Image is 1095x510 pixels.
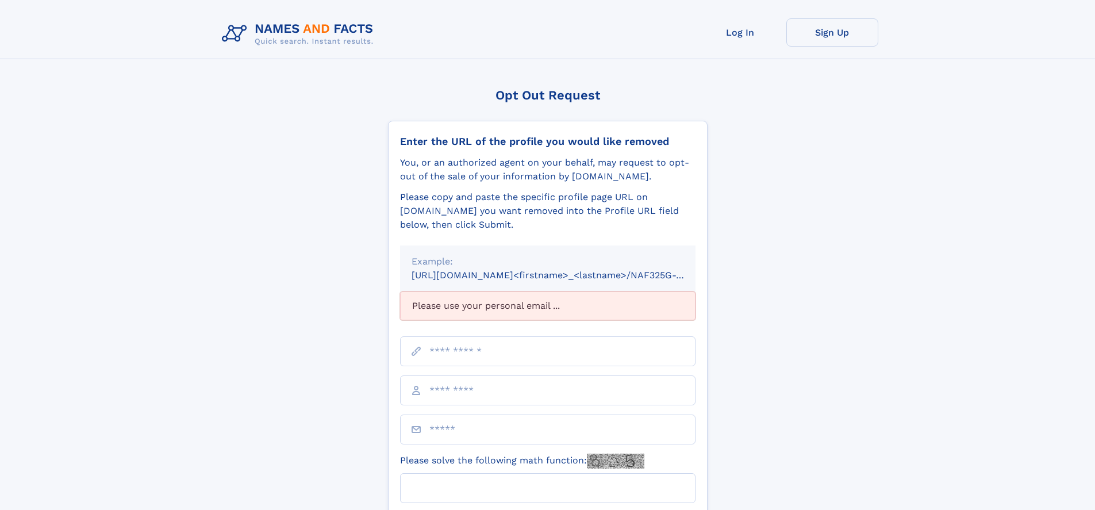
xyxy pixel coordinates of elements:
div: Please copy and paste the specific profile page URL on [DOMAIN_NAME] you want removed into the Pr... [400,190,696,232]
div: Please use your personal email ... [400,292,696,320]
div: You, or an authorized agent on your behalf, may request to opt-out of the sale of your informatio... [400,156,696,183]
div: Enter the URL of the profile you would like removed [400,135,696,148]
small: [URL][DOMAIN_NAME]<firstname>_<lastname>/NAF325G-xxxxxxxx [412,270,717,281]
img: Logo Names and Facts [217,18,383,49]
div: Example: [412,255,684,269]
a: Log In [694,18,786,47]
a: Sign Up [786,18,878,47]
label: Please solve the following math function: [400,454,644,469]
div: Opt Out Request [388,88,708,102]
